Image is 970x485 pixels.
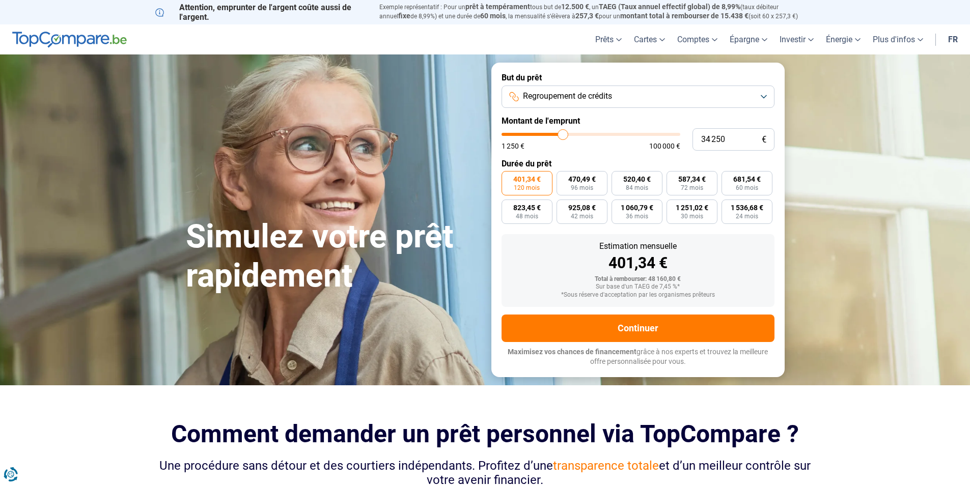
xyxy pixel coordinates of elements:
h1: Simulez votre prêt rapidement [186,217,479,296]
span: 120 mois [514,185,540,191]
span: 48 mois [516,213,538,219]
span: 470,49 € [568,176,596,183]
span: 401,34 € [513,176,541,183]
span: 257,3 € [575,12,599,20]
span: 12.500 € [561,3,589,11]
span: montant total à rembourser de 15.438 € [620,12,749,20]
a: Prêts [589,24,628,54]
label: Durée du prêt [502,159,774,168]
span: 1 250 € [502,142,524,150]
span: fixe [398,12,410,20]
img: TopCompare [12,32,127,48]
p: Attention, emprunter de l'argent coûte aussi de l'argent. [155,3,367,22]
div: Sur base d'un TAEG de 7,45 %* [510,283,766,291]
span: 24 mois [736,213,758,219]
span: 520,40 € [623,176,651,183]
label: But du prêt [502,73,774,82]
span: € [762,135,766,144]
a: Investir [773,24,820,54]
span: Maximisez vos chances de financement [508,348,636,356]
span: TAEG (Taux annuel effectif global) de 8,99% [599,3,740,11]
a: Comptes [671,24,724,54]
a: Plus d'infos [867,24,929,54]
div: *Sous réserve d'acceptation par les organismes prêteurs [510,292,766,299]
div: 401,34 € [510,255,766,271]
button: Continuer [502,315,774,342]
span: 60 mois [736,185,758,191]
span: 100 000 € [649,142,680,150]
span: 60 mois [480,12,506,20]
div: Total à rembourser: 48 160,80 € [510,276,766,283]
span: 96 mois [571,185,593,191]
a: Énergie [820,24,867,54]
span: 925,08 € [568,204,596,211]
label: Montant de l'emprunt [502,116,774,126]
a: Cartes [628,24,671,54]
span: prêt à tempérament [465,3,530,11]
div: Estimation mensuelle [510,242,766,250]
span: transparence totale [553,459,659,473]
p: grâce à nos experts et trouvez la meilleure offre personnalisée pour vous. [502,347,774,367]
span: 587,34 € [678,176,706,183]
span: 36 mois [626,213,648,219]
span: 84 mois [626,185,648,191]
span: 1 251,02 € [676,204,708,211]
span: 681,54 € [733,176,761,183]
a: Épargne [724,24,773,54]
a: fr [942,24,964,54]
span: 72 mois [681,185,703,191]
span: 1 536,68 € [731,204,763,211]
span: 30 mois [681,213,703,219]
button: Regroupement de crédits [502,85,774,108]
span: 1 060,79 € [621,204,653,211]
p: Exemple représentatif : Pour un tous but de , un (taux débiteur annuel de 8,99%) et une durée de ... [379,3,815,21]
span: 42 mois [571,213,593,219]
span: 823,45 € [513,204,541,211]
h2: Comment demander un prêt personnel via TopCompare ? [155,420,815,448]
span: Regroupement de crédits [523,91,612,102]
